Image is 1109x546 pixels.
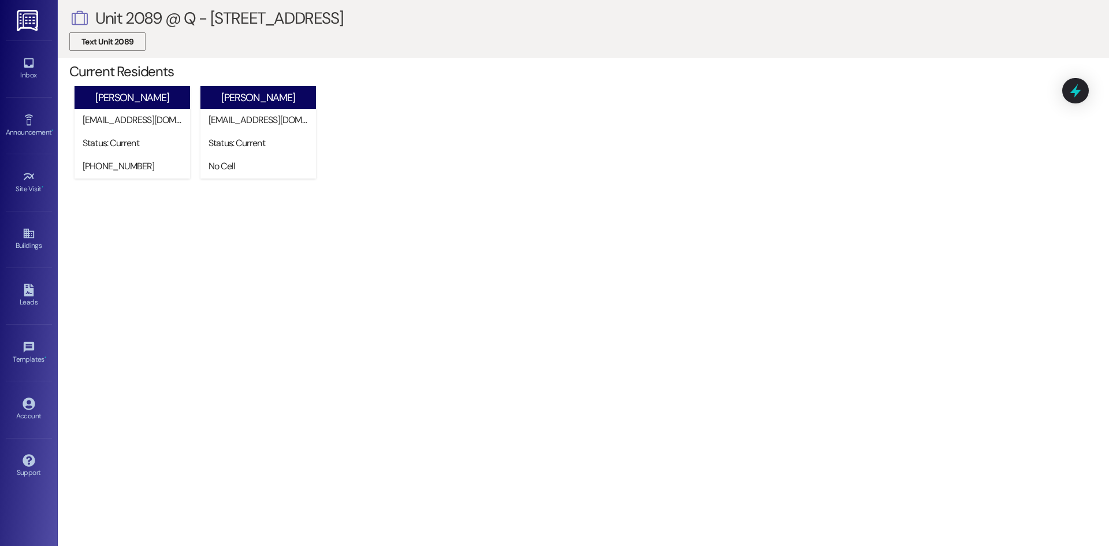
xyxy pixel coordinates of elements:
[95,92,169,104] div: [PERSON_NAME]
[6,394,52,425] a: Account
[6,224,52,255] a: Buildings
[6,451,52,482] a: Support
[6,53,52,84] a: Inbox
[17,10,40,31] img: ResiDesk Logo
[221,92,295,104] div: [PERSON_NAME]
[83,160,187,172] div: [PHONE_NUMBER]
[6,280,52,311] a: Leads
[69,7,90,30] i: 
[81,36,133,48] span: Text Unit 2089
[6,337,52,369] a: Templates •
[83,137,187,149] div: Status: Current
[44,354,46,362] span: •
[51,127,53,135] span: •
[69,65,1109,77] div: Current Residents
[95,12,343,24] div: Unit 2089 @ Q - [STREET_ADDRESS]
[209,160,313,172] div: No Cell
[209,137,313,149] div: Status: Current
[6,167,52,198] a: Site Visit •
[69,32,146,51] button: Text Unit 2089
[209,114,313,126] div: [EMAIL_ADDRESS][DOMAIN_NAME]
[42,183,43,191] span: •
[83,114,187,126] div: [EMAIL_ADDRESS][DOMAIN_NAME]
